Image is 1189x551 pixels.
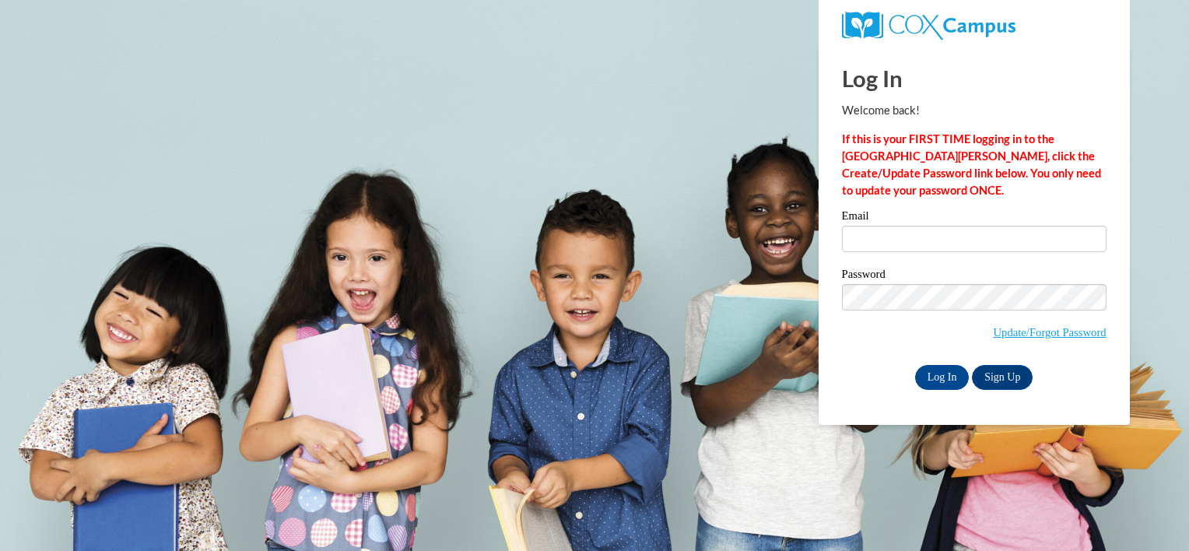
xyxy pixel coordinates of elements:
[842,18,1015,31] a: COX Campus
[842,268,1107,284] label: Password
[842,102,1107,119] p: Welcome back!
[842,210,1107,226] label: Email
[915,365,970,390] input: Log In
[972,365,1033,390] a: Sign Up
[842,132,1101,197] strong: If this is your FIRST TIME logging in to the [GEOGRAPHIC_DATA][PERSON_NAME], click the Create/Upd...
[994,326,1107,339] a: Update/Forgot Password
[842,62,1107,94] h1: Log In
[842,12,1015,40] img: COX Campus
